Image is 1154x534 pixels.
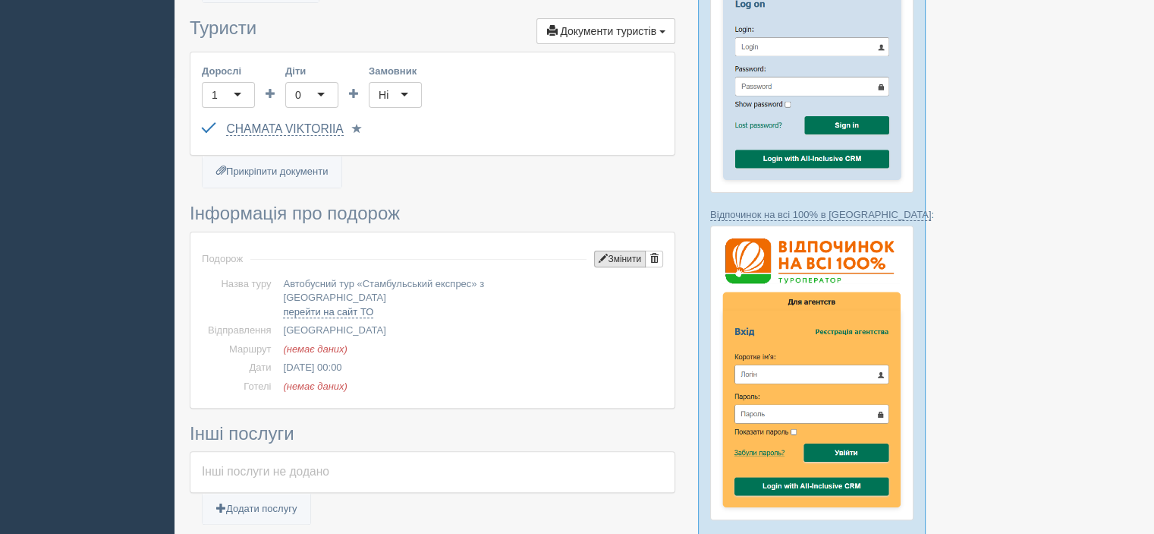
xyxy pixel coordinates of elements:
[277,359,663,378] td: [DATE] 00:00
[710,209,931,221] a: Відпочинок на всі 100% в [GEOGRAPHIC_DATA]
[202,463,663,481] div: Інші послуги не додано
[190,204,675,223] h3: Інформація про подорож
[285,64,338,78] label: Діти
[295,87,301,103] div: 0
[369,64,422,78] label: Замовник
[710,207,913,222] p: :
[226,122,343,136] a: CHAMATA VIKTORIIA
[202,378,277,397] td: Готелі
[560,25,656,37] span: Документи туристів
[203,494,310,525] a: Додати послугу
[202,321,277,340] td: Відправлення
[202,359,277,378] td: Дати
[594,251,646,267] button: Змінити
[283,381,347,392] span: (немає даних)
[202,64,255,78] label: Дорослі
[190,424,675,444] h3: Інші послуги
[202,340,277,359] td: Маршрут
[202,275,277,322] td: Назва туру
[190,18,675,44] h3: Туристи
[277,321,663,340] td: [GEOGRAPHIC_DATA]
[203,156,341,188] a: Прикріпити документи
[277,275,663,322] td: Автобусний тур «Стамбульський експрес» з [GEOGRAPHIC_DATA]
[212,87,218,103] div: 1
[379,87,388,103] div: Ні
[536,18,675,44] button: Документи туристів
[283,343,347,355] span: (немає даних)
[202,244,243,275] td: Подорож
[710,226,913,520] img: %D0%B2%D1%96%D0%B4%D0%BF%D0%BE%D1%87%D0%B8%D0%BD%D0%BE%D0%BA-%D0%BD%D0%B0-%D0%B2%D1%81%D1%96-100-...
[283,306,373,318] a: перейти на сайт ТО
